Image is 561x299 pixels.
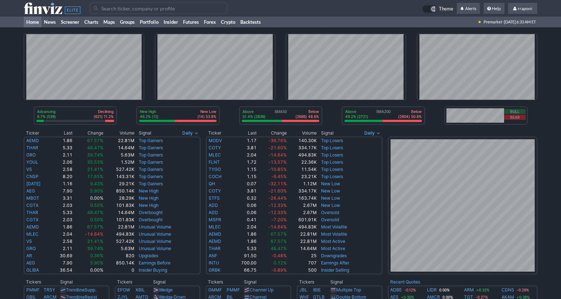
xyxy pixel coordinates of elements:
[139,174,163,179] a: Top Gainers
[73,195,104,202] td: 0.00%
[44,287,55,293] a: TRSY
[153,278,200,286] th: Signal
[297,278,330,286] th: Tickers
[227,287,240,293] a: PMMF
[231,195,257,202] td: 0.32
[104,231,135,238] td: 494.83K
[41,17,58,27] a: News
[398,114,422,119] p: (2804) 50.8%
[231,166,257,173] td: 1.15
[87,167,103,172] span: 21.41%
[104,130,135,137] th: Volume
[295,109,319,114] p: Below
[161,17,181,27] a: Insider
[26,224,39,230] a: AEMD
[398,109,422,114] p: Below
[321,246,345,251] a: Most Active
[287,252,317,259] td: 25
[181,17,201,27] a: Futures
[321,181,340,186] a: New Low
[484,17,504,27] span: Premarket ·
[439,5,453,13] span: Theme
[51,202,73,209] td: 2.03
[26,267,39,273] a: GLIBA
[104,238,135,245] td: 527.42K
[206,278,244,286] th: Tickers
[139,130,151,136] span: Signal
[26,152,36,158] a: GRO
[26,167,32,172] a: VS
[345,114,368,119] p: 49.2% (2721)
[321,174,343,179] a: Top Losers
[26,260,35,266] a: AEG
[231,209,257,216] td: 0.06
[287,267,317,274] td: 500
[287,173,317,180] td: 23.21K
[182,130,193,137] span: Daily
[26,195,39,201] a: MBOT
[209,203,218,208] a: ADD
[268,145,287,150] span: -21.60%
[90,253,103,258] span: 0.36%
[268,152,287,158] span: -14.64%
[238,17,263,27] a: Backtests
[87,224,103,230] span: 67.57%
[287,209,317,216] td: 2.67M
[139,138,163,143] a: Top Gainers
[242,114,266,119] p: 51.4% (2839)
[268,159,287,165] span: -13.57%
[137,17,161,27] a: Portfolio
[330,278,382,286] th: Signal
[321,167,343,172] a: Top Losers
[287,195,317,202] td: 163.74K
[24,130,51,137] th: Ticker
[26,253,32,258] a: AR
[321,267,349,273] a: Insider Selling
[287,231,317,238] td: 22.81M
[209,181,215,186] a: QH
[231,259,257,267] td: 700.00
[87,174,103,179] span: 17.65%
[139,188,159,194] a: New High
[135,287,145,293] a: XBIL
[209,145,221,150] a: COTY
[287,151,317,159] td: 494.83K
[518,6,532,11] span: rraponi
[231,144,257,151] td: 3.81
[26,287,40,293] a: PMMF
[104,195,135,202] td: 28.29K
[26,188,35,194] a: AEG
[209,239,221,244] a: AEMD
[139,167,163,172] a: Top Gainers
[209,231,221,237] a: AEMD
[336,287,361,293] a: Multiple Top
[287,216,317,223] td: 601.91K
[299,287,307,293] a: JBL
[51,238,73,245] td: 2.58
[218,17,238,27] a: Crypto
[321,203,340,208] a: New Low
[257,130,287,137] th: Change
[231,202,257,209] td: 0.06
[26,239,32,244] a: VS
[390,279,420,285] b: Recent Quotes
[508,3,537,14] a: rraponi
[209,138,222,143] a: MODV
[287,166,317,173] td: 11.54K
[287,137,317,144] td: 140.30K
[139,246,171,251] a: Unusual Volume
[139,224,171,230] a: Unusual Volume
[51,231,73,238] td: 2.04
[104,245,135,252] td: 5.63M
[139,260,170,266] a: Earnings Before
[139,210,162,215] a: Overbought
[295,114,319,119] p: (2686) 48.6%
[209,188,221,194] a: COTY
[24,278,60,286] th: Tickers
[51,209,73,216] td: 5.33
[321,224,347,230] a: Most Volatile
[321,217,339,222] a: Oversold
[51,166,73,173] td: 2.58
[287,223,317,231] td: 494.83K
[231,151,257,159] td: 2.04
